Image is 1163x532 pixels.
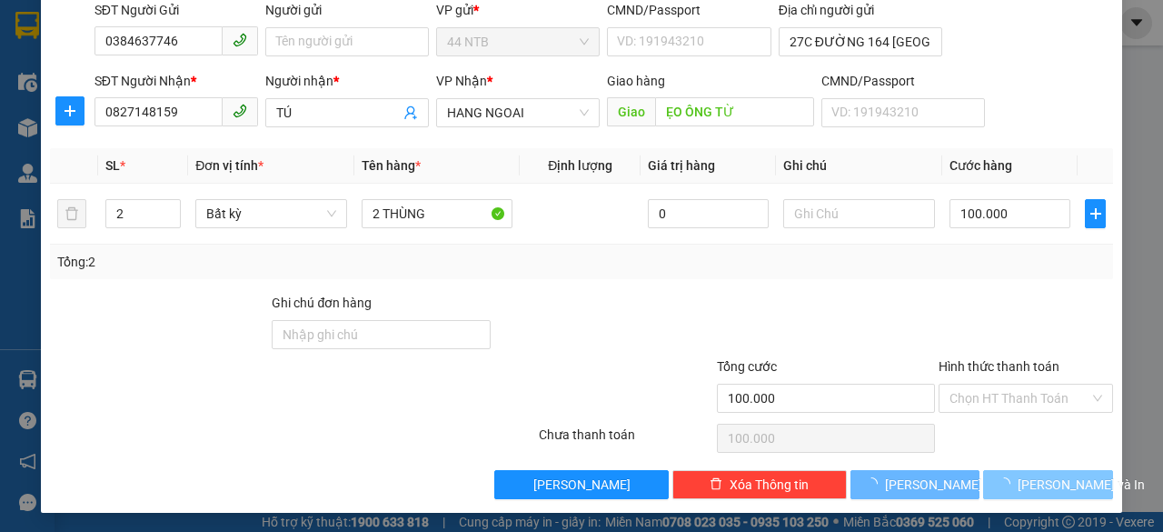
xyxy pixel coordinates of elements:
div: Người nhận [265,71,429,91]
button: plus [55,96,84,125]
button: [PERSON_NAME] và In [983,470,1113,499]
span: [PERSON_NAME] [885,475,982,495]
span: phone [233,104,247,118]
span: user-add [403,105,418,120]
button: [PERSON_NAME] [850,470,980,499]
th: Ghi chú [776,148,942,184]
span: Tổng cước [717,359,777,374]
input: VD: Bàn, Ghế [362,199,513,228]
span: loading [865,477,885,490]
button: plus [1085,199,1106,228]
input: Ghi chú đơn hàng [272,320,491,349]
div: Chưa thanh toán [537,425,715,457]
button: [PERSON_NAME] [494,470,669,499]
span: plus [56,104,84,118]
button: deleteXóa Thông tin [672,470,847,499]
span: plus [1086,206,1105,221]
button: delete [57,199,86,228]
span: Đơn vị tính [195,158,263,173]
span: Giao hàng [607,74,665,88]
span: HANG NGOAI [447,99,589,126]
input: 0 [648,199,769,228]
span: [PERSON_NAME] và In [1018,475,1145,495]
span: loading [998,477,1018,490]
span: Giá trị hàng [648,158,715,173]
span: VP Nhận [436,74,487,88]
label: Ghi chú đơn hàng [272,296,372,310]
span: delete [710,477,722,492]
span: phone [233,33,247,47]
div: SĐT Người Nhận [94,71,258,91]
span: 44 NTB [447,28,589,55]
span: SL [105,158,120,173]
span: Giao [607,97,655,126]
span: Tên hàng [362,158,421,173]
span: [PERSON_NAME] [533,475,631,495]
input: Địa chỉ của người gửi [779,27,942,56]
div: CMND/Passport [821,71,985,91]
input: Ghi Chú [783,199,935,228]
div: Tổng: 2 [57,252,451,272]
span: Bất kỳ [206,200,336,227]
span: Cước hàng [949,158,1012,173]
span: Xóa Thông tin [730,475,809,495]
label: Hình thức thanh toán [939,359,1059,374]
span: Định lượng [548,158,612,173]
input: Dọc đường [655,97,813,126]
